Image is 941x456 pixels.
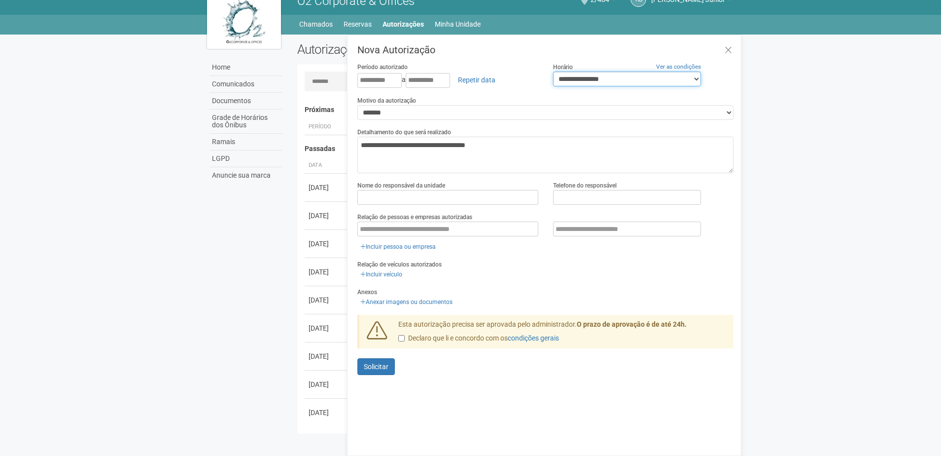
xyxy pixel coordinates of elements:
a: Reservas [344,17,372,31]
a: LGPD [209,151,282,167]
div: [DATE] [309,408,345,418]
label: Período autorizado [357,63,408,72]
th: Data [305,157,349,174]
span: Solicitar [364,363,388,371]
a: Grade de Horários dos Ônibus [209,110,282,134]
div: Esta autorização precisa ser aprovada pelo administrador. [391,320,734,348]
h3: Nova Autorização [357,45,733,55]
a: Chamados [299,17,333,31]
input: Declaro que li e concordo com oscondições gerais [398,335,405,342]
a: Autorizações [383,17,424,31]
strong: O prazo de aprovação é de até 24h. [577,320,687,328]
div: a [357,72,538,88]
div: [DATE] [309,323,345,333]
label: Detalhamento do que será realizado [357,128,451,137]
h2: Autorizações [297,42,508,57]
a: Minha Unidade [435,17,481,31]
h4: Passadas [305,145,727,152]
label: Motivo da autorização [357,96,416,105]
a: condições gerais [508,334,559,342]
button: Solicitar [357,358,395,375]
h4: Próximas [305,106,727,114]
a: Home [209,59,282,76]
label: Anexos [357,288,377,297]
div: [DATE] [309,380,345,389]
div: [DATE] [309,183,345,192]
div: [DATE] [309,211,345,221]
a: Comunicados [209,76,282,93]
div: [DATE] [309,267,345,277]
a: Incluir veículo [357,269,405,280]
label: Telefone do responsável [553,181,617,190]
div: [DATE] [309,239,345,249]
label: Relação de veículos autorizados [357,260,442,269]
label: Declaro que li e concordo com os [398,334,559,343]
div: [DATE] [309,351,345,361]
a: Ramais [209,134,282,151]
a: Incluir pessoa ou empresa [357,241,439,252]
a: Anuncie sua marca [209,167,282,184]
th: Período [305,119,349,135]
label: Horário [553,63,573,72]
a: Repetir data [452,72,502,88]
label: Relação de pessoas e empresas autorizadas [357,213,472,222]
div: [DATE] [309,295,345,305]
a: Documentos [209,93,282,110]
a: Ver as condições [656,63,701,70]
a: Anexar imagens ou documentos [357,297,455,307]
label: Nome do responsável da unidade [357,181,445,190]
